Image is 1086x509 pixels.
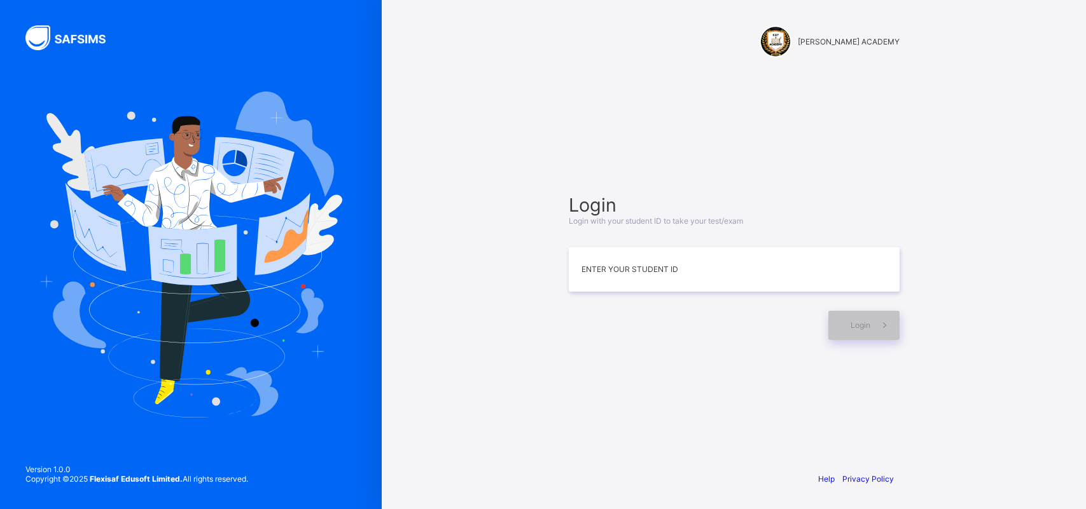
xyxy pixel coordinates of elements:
a: Privacy Policy [842,474,894,484]
span: Copyright © 2025 All rights reserved. [25,474,248,484]
strong: Flexisaf Edusoft Limited. [90,474,183,484]
span: Login with your student ID to take your test/exam [569,216,743,226]
img: SAFSIMS Logo [25,25,121,50]
img: Hero Image [39,92,342,417]
span: [PERSON_NAME] ACADEMY [798,37,900,46]
a: Help [818,474,835,484]
span: Login [851,320,870,330]
span: Version 1.0.0 [25,465,248,474]
span: Login [569,194,900,216]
